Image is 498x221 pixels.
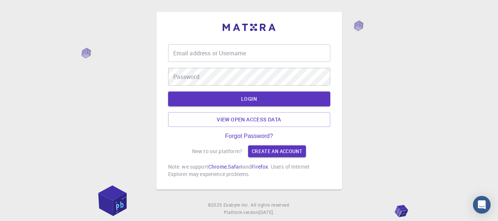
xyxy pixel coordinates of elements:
[223,202,249,208] span: Exabyte Inc.
[224,209,259,216] span: Platform version
[192,148,242,155] p: New to our platform?
[248,145,306,157] a: Create an account
[251,201,290,209] span: All rights reserved.
[168,91,330,106] button: LOGIN
[473,196,491,214] div: Open Intercom Messenger
[259,209,274,216] a: [DATE].
[168,112,330,127] a: View open access data
[208,201,223,209] span: © 2025
[259,209,274,215] span: [DATE] .
[223,201,249,209] a: Exabyte Inc.
[168,163,330,178] p: Note: we support , and . Users of Internet Explorer may experience problems.
[228,163,243,170] a: Safari
[208,163,227,170] a: Chrome
[251,163,268,170] a: Firefox
[225,133,273,139] a: Forgot Password?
